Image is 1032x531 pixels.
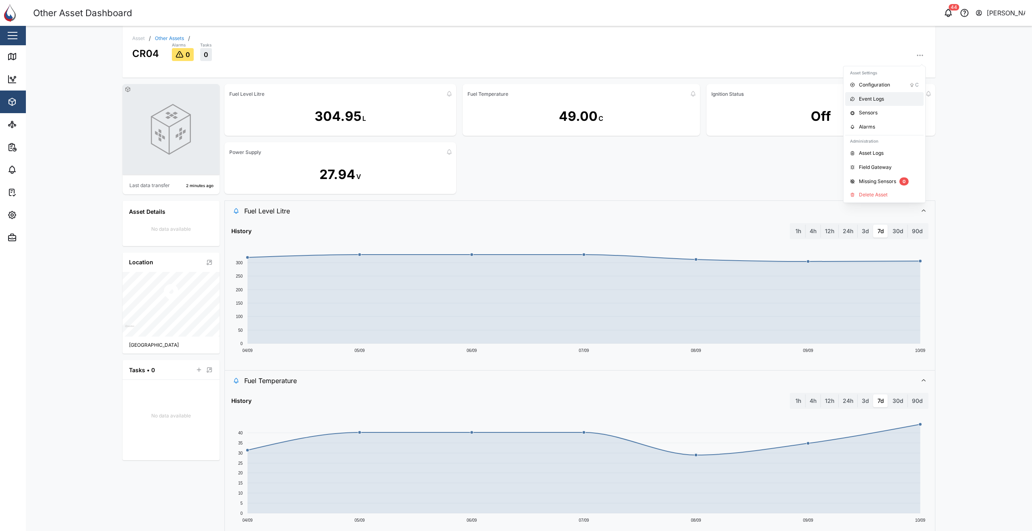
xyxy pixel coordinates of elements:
label: 90d [908,225,927,238]
div: Delete Asset [859,192,919,198]
div: Asset Logs [859,150,919,157]
div: Sensors [859,109,919,117]
div: Fuel Temperature [467,91,508,97]
text: 10 [238,491,243,495]
label: 7d [873,394,888,407]
div: Configuration [859,81,909,89]
text: 150 [236,301,243,306]
div: C [915,81,919,89]
text: 05/09 [355,518,365,523]
div: 44 [949,4,959,11]
text: 10/09 [915,518,925,523]
span: 0 [186,51,190,58]
div: 304.95 [315,106,362,126]
div: Tasks • 0 [129,366,155,375]
canvas: Map [123,272,220,337]
label: 24h [839,225,857,238]
div: Dashboard [21,75,57,84]
div: Asset Settings [845,68,924,78]
div: Settings [21,211,50,219]
label: 4h [806,225,821,238]
div: Alarms [859,123,919,131]
div: Asset [132,36,145,41]
text: 300 [236,261,243,265]
button: Fuel Temperature [225,371,935,391]
text: 05/09 [355,348,365,353]
text: 10/09 [915,348,925,353]
div: [PERSON_NAME] [987,8,1026,18]
text: 20 [238,471,243,475]
div: Assets [21,97,46,106]
text: 25 [238,461,243,466]
text: 06/09 [467,518,477,523]
text: 0 [241,341,243,346]
div: History [231,396,252,405]
text: 30 [238,451,243,455]
div: Fuel Level Litre [225,221,935,370]
text: 250 [236,274,243,278]
label: 12h [821,225,838,238]
text: 35 [238,441,243,445]
text: 5 [241,501,243,506]
button: [PERSON_NAME] [975,7,1026,19]
div: Last data transfer [129,182,170,190]
div: [GEOGRAPHIC_DATA] [129,341,213,349]
img: GENERIC photo [145,103,197,155]
div: Map [21,52,39,61]
text: 04/09 [243,348,253,353]
div: / [149,36,151,41]
label: 1h [791,394,805,407]
div: L [362,114,366,124]
text: 50 [238,328,243,333]
div: No data available [129,225,213,233]
div: / [188,36,190,41]
label: 24h [839,394,857,407]
div: Administration [845,136,924,147]
text: 15 [238,481,243,485]
div: Alarms [21,165,46,174]
text: 08/09 [691,518,701,523]
div: Reports [21,143,49,152]
div: 27.94 [319,164,355,185]
div: CR04 [132,41,159,61]
img: Main Logo [4,4,22,22]
label: 30d [888,394,907,407]
text: 40 [238,431,243,435]
text: 0 [241,511,243,516]
div: Admin [21,233,45,242]
div: Missing Sensors [859,178,896,185]
div: Event Logs [859,95,919,103]
text: 200 [236,288,243,292]
text: 07/09 [579,348,589,353]
label: 7d [873,225,888,238]
text: 04/09 [243,518,253,523]
label: 3d [858,394,873,407]
a: Tasks0 [200,42,212,61]
div: Fuel Level Litre [229,91,264,97]
span: Fuel Temperature [244,371,911,391]
div: 49.00 [559,106,598,126]
div: Field Gateway [859,164,919,171]
div: No data available [123,412,220,420]
label: 30d [888,225,907,238]
div: V [356,172,361,182]
text: 06/09 [467,348,477,353]
text: 100 [236,314,243,319]
div: Tasks [200,42,212,48]
div: Other Asset Dashboard [33,6,132,20]
text: 08/09 [691,348,701,353]
a: Alarms0 [172,42,194,61]
label: 3d [858,225,873,238]
text: 09/09 [803,348,813,353]
div: Map marker [161,282,181,304]
span: 0 [903,178,905,185]
div: Location [129,258,153,267]
div: Power Supply [229,149,261,155]
label: 90d [908,394,927,407]
div: Asset Details [129,207,213,216]
div: Sites [21,120,40,129]
div: Ignition Status [711,91,744,97]
span: 0 [204,51,208,58]
a: Mapbox logo [125,325,134,334]
button: Fuel Level Litre [225,201,935,221]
